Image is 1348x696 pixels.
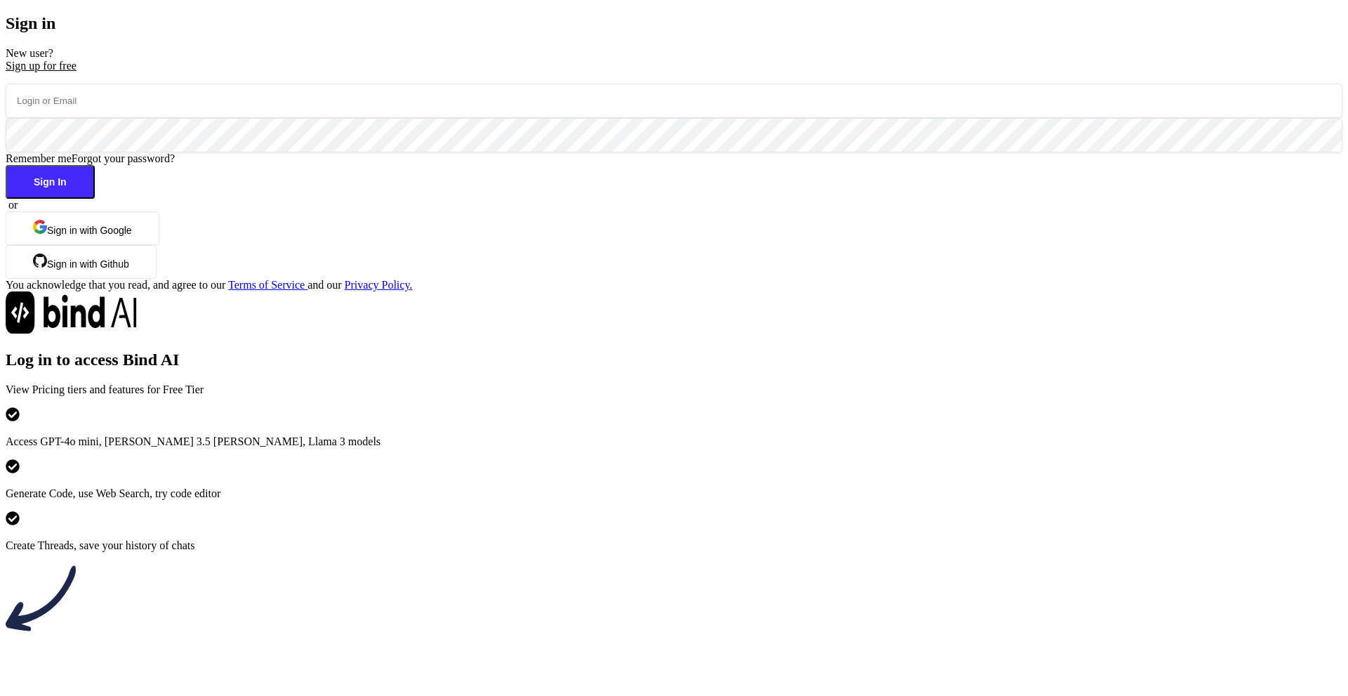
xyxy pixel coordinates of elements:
a: Terms of Service [228,279,308,291]
input: Login or Email [6,84,1342,118]
p: Generate Code, use Web Search, try code editor [6,487,1342,500]
img: github [33,254,47,268]
button: Sign In [6,165,95,199]
button: Sign in with Github [6,245,157,279]
span: View Pricing [6,383,65,395]
h2: Log in to access Bind AI [6,350,1342,369]
div: Sign up for free [6,60,1342,72]
div: You acknowledge that you read, and agree to our and our [6,279,1342,291]
p: Create Threads, save your history of chats [6,539,1342,552]
span: Forgot your password? [72,152,175,164]
a: Privacy Policy. [345,279,413,291]
p: tiers and features for Free Tier [6,383,1342,396]
img: google [33,220,47,234]
button: Sign in with Google [6,211,159,245]
img: Bind AI logo [6,291,137,334]
p: Access GPT-4o mini, [PERSON_NAME] 3.5 [PERSON_NAME], Llama 3 models [6,435,1342,448]
span: Remember me [6,152,72,164]
span: or [8,199,18,211]
img: arrow [6,563,76,633]
p: New user? [6,47,1342,72]
h2: Sign in [6,14,1342,33]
